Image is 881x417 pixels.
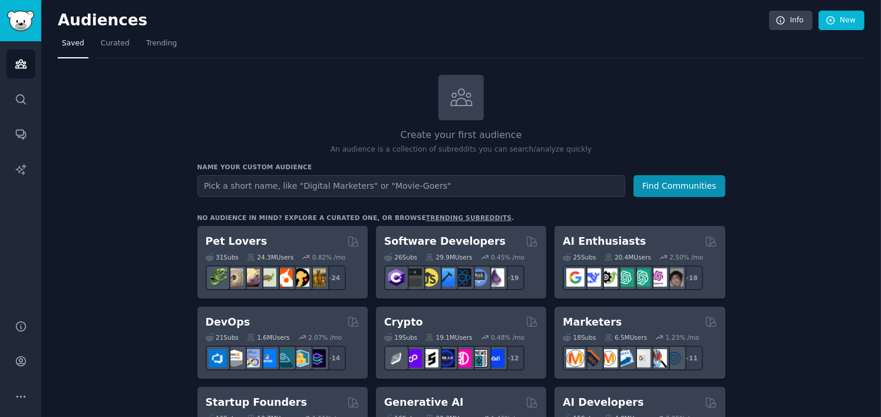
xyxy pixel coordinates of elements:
[633,175,725,197] button: Find Communities
[312,253,346,261] div: 0.82 % /mo
[599,349,618,367] img: AskMarketing
[206,395,307,410] h2: Startup Founders
[225,268,243,287] img: ballpython
[146,38,177,49] span: Trending
[769,11,813,31] a: Info
[308,268,326,287] img: dogbreed
[209,268,227,287] img: herpetology
[206,253,239,261] div: 31 Sub s
[384,234,506,249] h2: Software Developers
[206,234,268,249] h2: Pet Lovers
[247,333,290,342] div: 1.6M Users
[291,349,309,367] img: aws_cdk
[437,268,455,287] img: iOSProgramming
[486,349,504,367] img: defi_
[605,333,648,342] div: 6.5M Users
[97,34,134,58] a: Curated
[563,395,644,410] h2: AI Developers
[632,349,651,367] img: googleads
[275,349,293,367] img: platformengineering
[197,145,725,155] p: An audience is a collection of subreddits you can search/analyze quickly
[665,349,684,367] img: OnlineMarketing
[566,268,585,287] img: GoogleGeminiAI
[616,268,634,287] img: chatgpt_promptDesign
[453,268,471,287] img: reactnative
[62,38,84,49] span: Saved
[563,253,596,261] div: 25 Sub s
[225,349,243,367] img: AWS_Certified_Experts
[206,333,239,342] div: 21 Sub s
[258,349,276,367] img: DevOpsLinks
[242,268,260,287] img: leopardgeckos
[384,395,464,410] h2: Generative AI
[7,11,34,31] img: GummySearch logo
[197,175,625,197] input: Pick a short name, like "Digital Marketers" or "Movie-Goers"
[404,268,422,287] img: software
[426,214,512,221] a: trending subreddits
[206,315,250,330] h2: DevOps
[453,349,471,367] img: defiblockchain
[649,349,667,367] img: MarketingResearch
[58,11,769,30] h2: Audiences
[321,265,346,290] div: + 24
[197,128,725,143] h2: Create your first audience
[669,253,703,261] div: 2.50 % /mo
[649,268,667,287] img: OpenAIDev
[387,349,405,367] img: ethfinance
[616,349,634,367] img: Emailmarketing
[678,265,703,290] div: + 18
[420,268,438,287] img: learnjavascript
[632,268,651,287] img: chatgpt_prompts_
[308,333,342,342] div: 2.07 % /mo
[425,253,472,261] div: 29.9M Users
[500,265,524,290] div: + 19
[308,349,326,367] img: PlatformEngineers
[563,234,646,249] h2: AI Enthusiasts
[470,349,488,367] img: CryptoNews
[384,253,417,261] div: 26 Sub s
[665,268,684,287] img: ArtificalIntelligence
[242,349,260,367] img: Docker_DevOps
[197,163,725,171] h3: Name your custom audience
[291,268,309,287] img: PetAdvice
[420,349,438,367] img: ethstaker
[425,333,472,342] div: 19.1M Users
[605,253,651,261] div: 20.4M Users
[566,349,585,367] img: content_marketing
[486,268,504,287] img: elixir
[384,315,423,330] h2: Crypto
[500,346,524,370] div: + 12
[819,11,864,31] a: New
[101,38,130,49] span: Curated
[599,268,618,287] img: AItoolsCatalog
[437,349,455,367] img: web3
[470,268,488,287] img: AskComputerScience
[387,268,405,287] img: csharp
[666,333,699,342] div: 1.23 % /mo
[258,268,276,287] img: turtle
[58,34,88,58] a: Saved
[384,333,417,342] div: 19 Sub s
[563,315,622,330] h2: Marketers
[583,349,601,367] img: bigseo
[583,268,601,287] img: DeepSeek
[142,34,181,58] a: Trending
[247,253,293,261] div: 24.3M Users
[404,349,422,367] img: 0xPolygon
[678,346,703,370] div: + 11
[491,253,524,261] div: 0.45 % /mo
[321,346,346,370] div: + 14
[491,333,524,342] div: 0.48 % /mo
[563,333,596,342] div: 18 Sub s
[197,214,514,222] div: No audience in mind? Explore a curated one, or browse .
[275,268,293,287] img: cockatiel
[209,349,227,367] img: azuredevops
